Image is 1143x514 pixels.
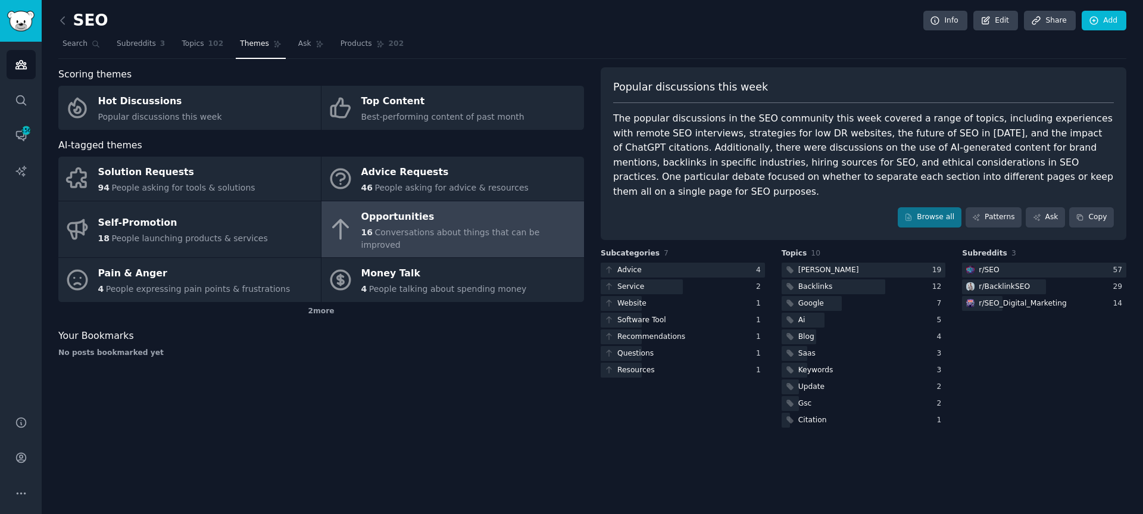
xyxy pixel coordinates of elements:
[601,263,765,278] a: Advice4
[58,258,321,302] a: Pain & Anger4People expressing pain points & frustrations
[601,363,765,378] a: Resources1
[617,265,642,276] div: Advice
[962,296,1126,311] a: SEO_Digital_Marketingr/SEO_Digital_Marketing14
[613,111,1114,199] div: The popular discussions in the SEO community this week covered a range of topics, including exper...
[240,39,269,49] span: Themes
[117,39,156,49] span: Subreddits
[1113,265,1126,276] div: 57
[937,332,946,342] div: 4
[979,265,999,276] div: r/ SEO
[58,157,321,201] a: Solution Requests94People asking for tools & solutions
[664,249,669,257] span: 7
[336,35,408,59] a: Products202
[111,233,267,243] span: People launching products & services
[617,365,655,376] div: Resources
[798,382,825,392] div: Update
[111,183,255,192] span: People asking for tools & solutions
[782,379,946,394] a: Update2
[341,39,372,49] span: Products
[782,263,946,278] a: [PERSON_NAME]19
[58,348,584,359] div: No posts bookmarked yet
[361,228,540,250] span: Conversations about things that can be improved
[798,315,805,326] div: Ai
[617,315,666,326] div: Software Tool
[98,112,222,122] span: Popular discussions this week
[798,365,833,376] div: Keywords
[1024,11,1075,31] a: Share
[98,163,255,182] div: Solution Requests
[58,329,134,344] span: Your Bookmarks
[923,11,967,31] a: Info
[601,248,660,259] span: Subcategories
[966,207,1022,228] a: Patterns
[937,348,946,359] div: 3
[160,39,165,49] span: 3
[782,413,946,428] a: Citation1
[756,332,765,342] div: 1
[208,39,224,49] span: 102
[756,265,765,276] div: 4
[58,11,108,30] h2: SEO
[21,126,32,135] span: 156
[1026,207,1065,228] a: Ask
[798,298,824,309] div: Google
[98,214,268,233] div: Self-Promotion
[106,284,291,294] span: People expressing pain points & frustrations
[937,298,946,309] div: 7
[798,282,833,292] div: Backlinks
[756,348,765,359] div: 1
[782,296,946,311] a: Google7
[1113,282,1126,292] div: 29
[58,86,321,130] a: Hot DiscussionsPopular discussions this week
[617,332,685,342] div: Recommendations
[98,183,110,192] span: 94
[601,296,765,311] a: Website1
[782,396,946,411] a: Gsc2
[1011,249,1016,257] span: 3
[98,92,222,111] div: Hot Discussions
[98,284,104,294] span: 4
[1069,207,1114,228] button: Copy
[898,207,961,228] a: Browse all
[937,382,946,392] div: 2
[601,346,765,361] a: Questions1
[811,249,820,257] span: 10
[7,121,36,150] a: 156
[58,302,584,321] div: 2 more
[617,348,654,359] div: Questions
[321,258,584,302] a: Money Talk4People talking about spending money
[389,39,404,49] span: 202
[979,298,1066,309] div: r/ SEO_Digital_Marketing
[236,35,286,59] a: Themes
[294,35,328,59] a: Ask
[932,265,946,276] div: 19
[601,313,765,328] a: Software Tool1
[979,282,1030,292] div: r/ BacklinkSEO
[782,363,946,378] a: Keywords3
[374,183,528,192] span: People asking for advice & resources
[973,11,1018,31] a: Edit
[617,298,647,309] div: Website
[177,35,227,59] a: Topics102
[962,263,1126,278] a: SEOr/SEO57
[937,415,946,426] div: 1
[798,348,816,359] div: Saas
[782,313,946,328] a: Ai5
[966,299,975,307] img: SEO_Digital_Marketing
[937,398,946,409] div: 2
[617,282,644,292] div: Service
[321,86,584,130] a: Top ContentBest-performing content of past month
[798,332,814,342] div: Blog
[782,279,946,294] a: Backlinks12
[1113,298,1126,309] div: 14
[613,80,768,95] span: Popular discussions this week
[798,398,812,409] div: Gsc
[782,248,807,259] span: Topics
[361,163,529,182] div: Advice Requests
[966,282,975,291] img: BacklinkSEO
[782,346,946,361] a: Saas3
[966,266,975,274] img: SEO
[932,282,946,292] div: 12
[937,365,946,376] div: 3
[298,39,311,49] span: Ask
